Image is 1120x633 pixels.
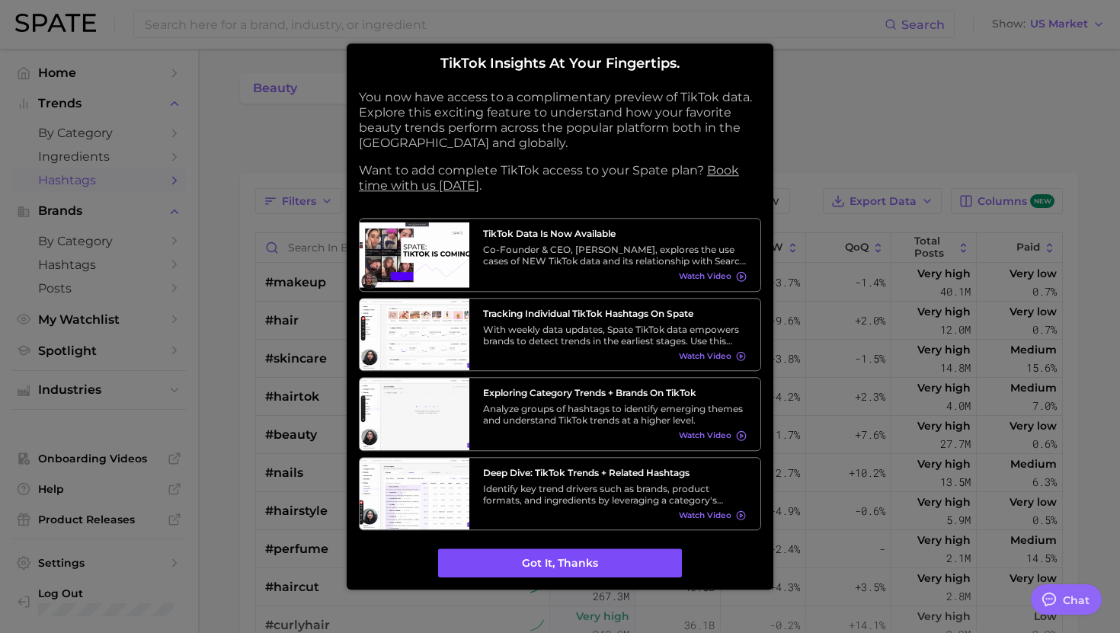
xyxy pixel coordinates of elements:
[483,467,747,478] h3: Deep Dive: TikTok Trends + Related Hashtags
[679,272,731,282] span: Watch Video
[679,351,731,361] span: Watch Video
[359,377,761,451] a: Exploring Category Trends + Brands on TikTokAnalyze groups of hashtags to identify emerging theme...
[359,163,739,193] a: Book time with us [DATE]
[483,308,747,319] h3: Tracking Individual TikTok Hashtags on Spate
[483,483,747,506] div: Identify key trend drivers such as brands, product formats, and ingredients by leveraging a categ...
[679,510,731,520] span: Watch Video
[438,549,682,578] button: Got it, thanks
[483,403,747,426] div: Analyze groups of hashtags to identify emerging themes and understand TikTok trends at a higher l...
[483,244,747,267] div: Co-Founder & CEO, [PERSON_NAME], explores the use cases of NEW TikTok data and its relationship w...
[679,431,731,441] span: Watch Video
[359,90,761,151] p: You now have access to a complimentary preview of TikTok data. Explore this exciting feature to u...
[359,457,761,531] a: Deep Dive: TikTok Trends + Related HashtagsIdentify key trend drivers such as brands, product for...
[359,163,761,193] p: Want to add complete TikTok access to your Spate plan? .
[483,228,747,239] h3: TikTok data is now available
[483,324,747,347] div: With weekly data updates, Spate TikTok data empowers brands to detect trends in the earliest stag...
[483,387,747,398] h3: Exploring Category Trends + Brands on TikTok
[359,218,761,292] a: TikTok data is now availableCo-Founder & CEO, [PERSON_NAME], explores the use cases of NEW TikTok...
[359,56,761,72] h2: TikTok insights at your fingertips.
[359,298,761,372] a: Tracking Individual TikTok Hashtags on SpateWith weekly data updates, Spate TikTok data empowers ...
